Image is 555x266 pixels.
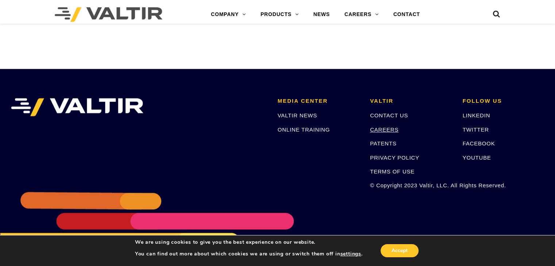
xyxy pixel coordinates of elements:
a: TERMS OF USE [370,168,415,175]
a: NEWS [306,7,337,22]
a: PATENTS [370,140,397,146]
button: Accept [381,244,419,257]
a: CAREERS [370,126,398,133]
h2: MEDIA CENTER [278,98,359,104]
a: ONLINE TRAINING [278,126,330,133]
a: FACEBOOK [463,140,495,146]
a: PRODUCTS [253,7,306,22]
a: CAREERS [337,7,386,22]
a: LINKEDIN [463,112,490,118]
a: VALTIR NEWS [278,112,317,118]
p: We are using cookies to give you the best experience on our website. [135,239,363,246]
p: You can find out more about which cookies we are using or switch them off in . [135,251,363,257]
img: Valtir [55,7,162,22]
button: settings [340,251,361,257]
a: YOUTUBE [463,154,491,161]
h2: FOLLOW US [463,98,544,104]
a: CONTACT [386,7,427,22]
a: CONTACT US [370,112,408,118]
a: COMPANY [204,7,253,22]
p: © Copyright 2023 Valtir, LLC. All Rights Reserved. [370,181,451,189]
h2: VALTIR [370,98,451,104]
img: VALTIR [11,98,143,116]
a: TWITTER [463,126,489,133]
a: PRIVACY POLICY [370,154,419,161]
